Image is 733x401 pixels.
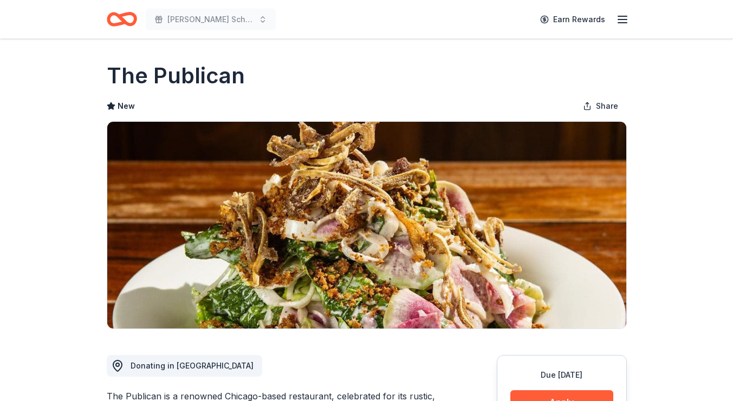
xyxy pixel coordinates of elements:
[534,10,612,29] a: Earn Rewards
[146,9,276,30] button: [PERSON_NAME] Scholarship Fundraiser
[167,13,254,26] span: [PERSON_NAME] Scholarship Fundraiser
[596,100,618,113] span: Share
[118,100,135,113] span: New
[131,361,254,370] span: Donating in [GEOGRAPHIC_DATA]
[574,95,627,117] button: Share
[107,61,245,91] h1: The Publican
[107,122,626,328] img: Image for The Publican
[107,6,137,32] a: Home
[510,369,613,382] div: Due [DATE]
